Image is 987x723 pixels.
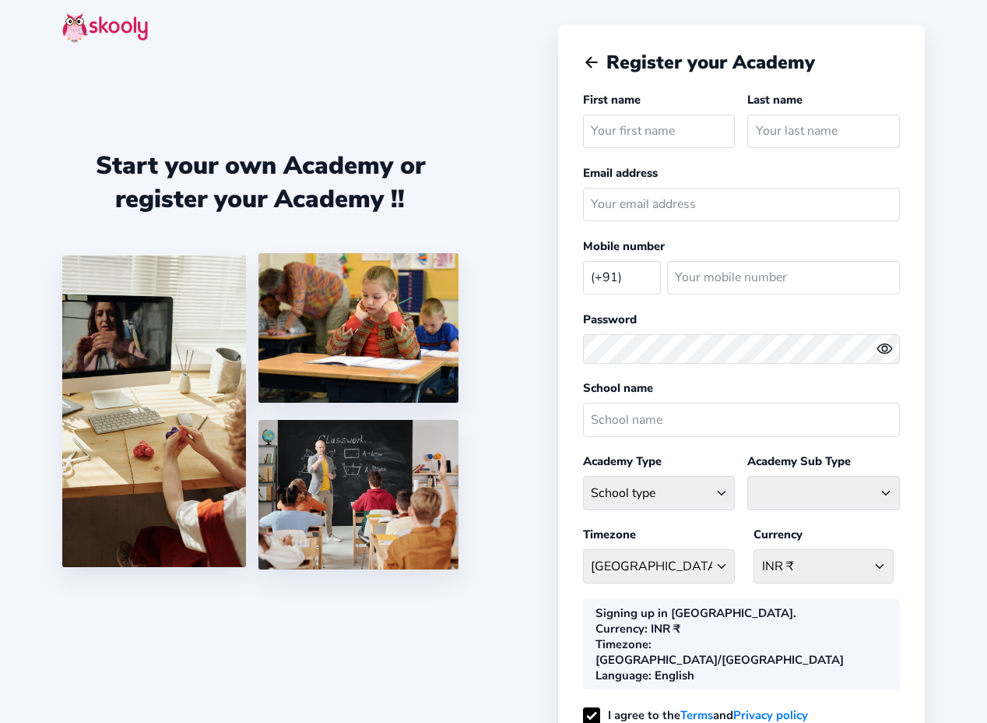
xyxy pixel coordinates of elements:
label: Academy Type [583,453,662,469]
input: School name [583,403,900,436]
label: Currency [753,527,803,542]
div: : English [595,668,694,683]
div: : INR ₹ [595,621,680,637]
span: Register your Academy [606,50,815,75]
label: I agree to the and [583,707,808,723]
ion-icon: eye outline [876,340,893,357]
button: eye outlineeye off outline [876,340,900,357]
img: 5.png [258,420,458,570]
label: Timezone [583,527,636,542]
button: arrow back outline [583,54,600,71]
label: First name [583,92,641,108]
label: Email address [583,165,658,181]
label: Password [583,312,637,327]
img: 4.png [258,253,458,403]
input: Your email address [583,188,900,221]
div: : [GEOGRAPHIC_DATA]/[GEOGRAPHIC_DATA] [595,637,881,668]
b: Currency [595,621,645,637]
div: Start your own Academy or register your Academy !! [62,149,458,216]
img: skooly-logo.png [62,12,148,43]
img: 1.jpg [62,256,246,567]
input: Your mobile number [667,261,900,294]
input: Your last name [747,115,900,148]
label: Academy Sub Type [747,453,851,469]
input: Your first name [583,115,736,148]
b: Timezone [595,637,648,652]
div: Signing up in [GEOGRAPHIC_DATA]. [595,605,796,621]
label: Last name [747,92,803,108]
label: Mobile number [583,238,665,254]
label: School name [583,380,653,396]
b: Language [595,668,648,683]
